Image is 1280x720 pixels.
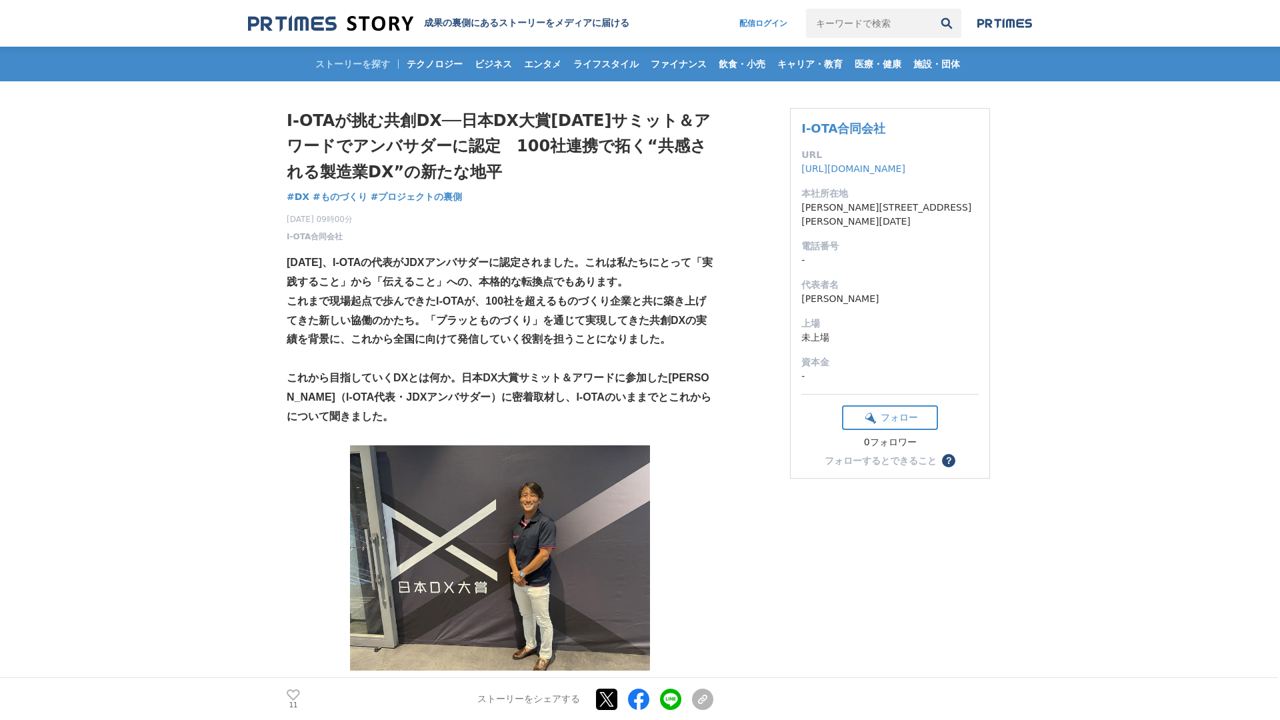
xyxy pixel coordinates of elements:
[801,187,979,201] dt: 本社所在地
[401,47,468,81] a: テクノロジー
[806,9,932,38] input: キーワードで検索
[248,15,629,33] a: 成果の裏側にあるストーリーをメディアに届ける 成果の裏側にあるストーリーをメディアに届ける
[825,456,937,465] div: フォローするとできること
[801,121,885,135] a: I-OTA合同会社
[849,47,907,81] a: 医療・健康
[287,702,300,709] p: 11
[568,47,644,81] a: ライフスタイル
[932,9,961,38] button: 検索
[908,47,965,81] a: 施設・団体
[287,190,309,204] a: #DX
[519,47,567,81] a: エンタメ
[424,17,629,29] h2: 成果の裏側にあるストーリーをメディアに届ける
[842,405,938,430] button: フォロー
[801,239,979,253] dt: 電話番号
[801,201,979,229] dd: [PERSON_NAME][STREET_ADDRESS][PERSON_NAME][DATE]
[519,58,567,70] span: エンタメ
[287,257,713,287] strong: [DATE]、I-OTAの代表がJDXアンバサダーに認定されました。これは私たちにとって「実践すること」から「伝えること」への、本格的な転換点でもあります。
[313,191,367,203] span: #ものづくり
[772,47,848,81] a: キャリア・教育
[350,445,650,671] img: thumbnail_67466700-83b5-11f0-ad79-c999cfcf5fa9.jpg
[248,15,413,33] img: 成果の裏側にあるストーリーをメディアに届ける
[287,213,353,225] span: [DATE] 09時00分
[313,190,367,204] a: #ものづくり
[801,331,979,345] dd: 未上場
[713,58,771,70] span: 飲食・小売
[801,369,979,383] dd: -
[801,355,979,369] dt: 資本金
[801,163,905,174] a: [URL][DOMAIN_NAME]
[977,18,1032,29] img: prtimes
[287,108,713,185] h1: I-OTAが挑む共創DX──日本DX大賞[DATE]サミット＆アワードでアンバサダーに認定 100社連携で拓く“共感される製造業DX”の新たな地平
[371,190,463,204] a: #プロジェクトの裏側
[726,9,801,38] a: 配信ログイン
[371,191,463,203] span: #プロジェクトの裏側
[287,295,707,345] strong: これまで現場起点で歩んできたI-OTAが、100社を超えるものづくり企業と共に築き上げてきた新しい協働のかたち。「プラッとものづくり」を通じて実現してきた共創DXの実績を背景に、これから全国に向...
[469,47,517,81] a: ビジネス
[942,454,955,467] button: ？
[477,693,580,705] p: ストーリーをシェアする
[401,58,468,70] span: テクノロジー
[801,317,979,331] dt: 上場
[287,372,711,422] strong: これから目指していくDXとは何か。日本DX大賞サミット＆アワードに参加した[PERSON_NAME]（I-OTA代表・JDXアンバサダー）に密着取材し、I-OTAのいままでとこれからについて聞き...
[801,278,979,292] dt: 代表者名
[287,191,309,203] span: #DX
[568,58,644,70] span: ライフスタイル
[801,148,979,162] dt: URL
[287,231,343,243] a: I-OTA合同会社
[645,58,712,70] span: ファイナンス
[801,292,979,306] dd: [PERSON_NAME]
[944,456,953,465] span: ？
[645,47,712,81] a: ファイナンス
[801,253,979,267] dd: -
[842,437,938,449] div: 0フォロワー
[908,58,965,70] span: 施設・団体
[713,47,771,81] a: 飲食・小売
[849,58,907,70] span: 医療・健康
[772,58,848,70] span: キャリア・教育
[469,58,517,70] span: ビジネス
